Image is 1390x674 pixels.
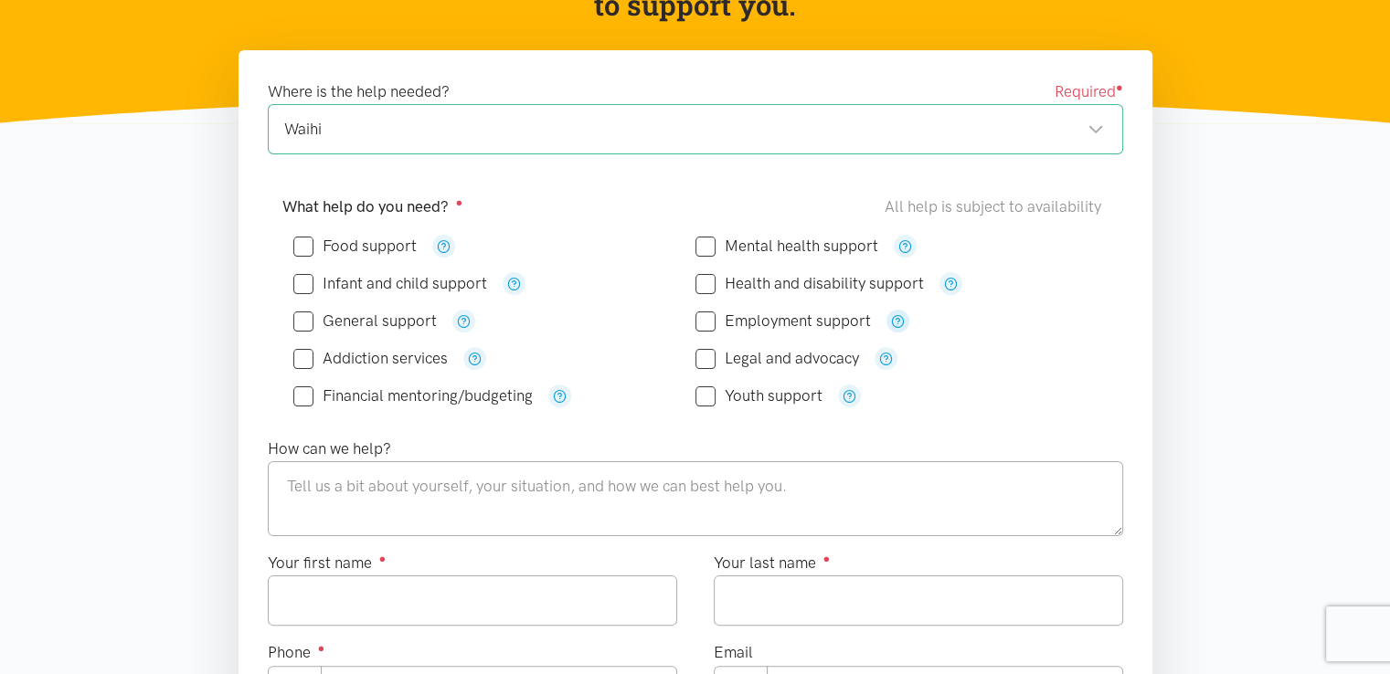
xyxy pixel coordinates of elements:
[293,313,437,329] label: General support
[714,551,831,575] label: Your last name
[268,79,450,104] label: Where is the help needed?
[318,641,325,655] sup: ●
[293,276,487,291] label: Infant and child support
[714,640,753,665] label: Email
[823,552,831,565] sup: ●
[1055,79,1123,104] span: Required
[695,388,822,404] label: Youth support
[268,437,391,461] label: How can we help?
[293,238,417,254] label: Food support
[695,276,924,291] label: Health and disability support
[456,195,463,209] sup: ●
[885,195,1109,219] div: All help is subject to availability
[379,552,387,565] sup: ●
[284,117,1104,142] div: Waihi
[695,238,878,254] label: Mental health support
[695,313,871,329] label: Employment support
[1116,80,1123,94] sup: ●
[268,551,387,575] label: Your first name
[268,640,325,665] label: Phone
[695,351,859,366] label: Legal and advocacy
[282,195,463,219] label: What help do you need?
[293,351,448,366] label: Addiction services
[293,388,533,404] label: Financial mentoring/budgeting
